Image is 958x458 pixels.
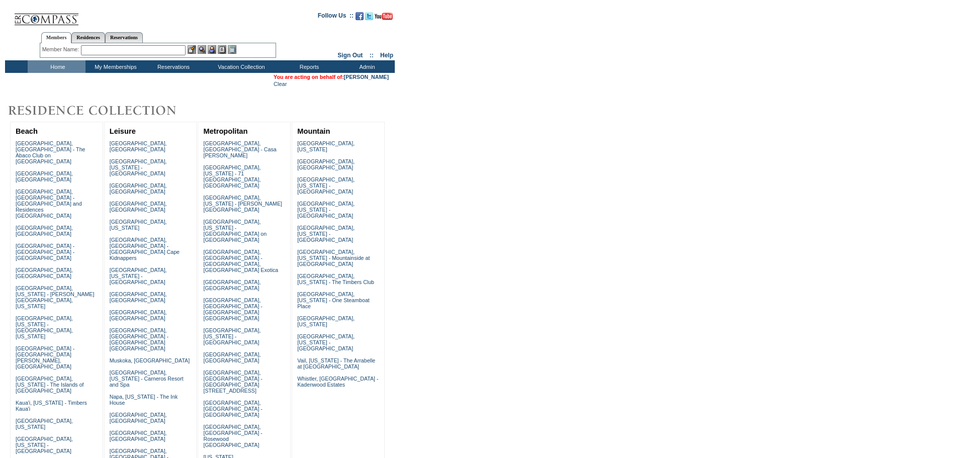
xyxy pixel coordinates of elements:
[297,225,355,243] a: [GEOGRAPHIC_DATA], [US_STATE] - [GEOGRAPHIC_DATA]
[16,140,85,164] a: [GEOGRAPHIC_DATA], [GEOGRAPHIC_DATA] - The Abaco Club on [GEOGRAPHIC_DATA]
[110,140,167,152] a: [GEOGRAPHIC_DATA], [GEOGRAPHIC_DATA]
[16,127,38,135] a: Beach
[375,15,393,21] a: Subscribe to our YouTube Channel
[16,345,74,370] a: [GEOGRAPHIC_DATA] - [GEOGRAPHIC_DATA][PERSON_NAME], [GEOGRAPHIC_DATA]
[198,45,206,54] img: View
[203,327,260,345] a: [GEOGRAPHIC_DATA], [US_STATE] - [GEOGRAPHIC_DATA]
[14,5,79,26] img: Compass Home
[365,12,373,20] img: Follow us on Twitter
[297,127,330,135] a: Mountain
[297,249,370,267] a: [GEOGRAPHIC_DATA], [US_STATE] - Mountainside at [GEOGRAPHIC_DATA]
[16,225,73,237] a: [GEOGRAPHIC_DATA], [GEOGRAPHIC_DATA]
[218,45,226,54] img: Reservations
[5,15,13,16] img: i.gif
[203,351,260,363] a: [GEOGRAPHIC_DATA], [GEOGRAPHIC_DATA]
[110,394,178,406] a: Napa, [US_STATE] - The Ink House
[110,309,167,321] a: [GEOGRAPHIC_DATA], [GEOGRAPHIC_DATA]
[337,52,363,59] a: Sign Out
[208,45,216,54] img: Impersonate
[203,164,260,189] a: [GEOGRAPHIC_DATA], [US_STATE] - 71 [GEOGRAPHIC_DATA], [GEOGRAPHIC_DATA]
[356,15,364,21] a: Become our fan on Facebook
[143,60,201,73] td: Reservations
[16,315,73,339] a: [GEOGRAPHIC_DATA], [US_STATE] - [GEOGRAPHIC_DATA], [US_STATE]
[297,158,355,170] a: [GEOGRAPHIC_DATA], [GEOGRAPHIC_DATA]
[318,11,354,23] td: Follow Us ::
[110,430,167,442] a: [GEOGRAPHIC_DATA], [GEOGRAPHIC_DATA]
[110,357,190,363] a: Muskoka, [GEOGRAPHIC_DATA]
[203,249,278,273] a: [GEOGRAPHIC_DATA], [GEOGRAPHIC_DATA] - [GEOGRAPHIC_DATA], [GEOGRAPHIC_DATA] Exotica
[110,412,167,424] a: [GEOGRAPHIC_DATA], [GEOGRAPHIC_DATA]
[16,436,73,454] a: [GEOGRAPHIC_DATA], [US_STATE] - [GEOGRAPHIC_DATA]
[297,376,378,388] a: Whistler, [GEOGRAPHIC_DATA] - Kadenwood Estates
[344,74,389,80] a: [PERSON_NAME]
[356,12,364,20] img: Become our fan on Facebook
[85,60,143,73] td: My Memberships
[297,315,355,327] a: [GEOGRAPHIC_DATA], [US_STATE]
[16,189,82,219] a: [GEOGRAPHIC_DATA], [GEOGRAPHIC_DATA] - [GEOGRAPHIC_DATA] and Residences [GEOGRAPHIC_DATA]
[203,297,262,321] a: [GEOGRAPHIC_DATA], [GEOGRAPHIC_DATA] - [GEOGRAPHIC_DATA] [GEOGRAPHIC_DATA]
[110,370,184,388] a: [GEOGRAPHIC_DATA], [US_STATE] - Carneros Resort and Spa
[203,219,267,243] a: [GEOGRAPHIC_DATA], [US_STATE] - [GEOGRAPHIC_DATA] on [GEOGRAPHIC_DATA]
[110,327,168,351] a: [GEOGRAPHIC_DATA], [GEOGRAPHIC_DATA] - [GEOGRAPHIC_DATA] [GEOGRAPHIC_DATA]
[110,182,167,195] a: [GEOGRAPHIC_DATA], [GEOGRAPHIC_DATA]
[203,140,276,158] a: [GEOGRAPHIC_DATA], [GEOGRAPHIC_DATA] - Casa [PERSON_NAME]
[110,237,180,261] a: [GEOGRAPHIC_DATA], [GEOGRAPHIC_DATA] - [GEOGRAPHIC_DATA] Cape Kidnappers
[71,32,105,43] a: Residences
[203,279,260,291] a: [GEOGRAPHIC_DATA], [GEOGRAPHIC_DATA]
[105,32,143,43] a: Reservations
[297,140,355,152] a: [GEOGRAPHIC_DATA], [US_STATE]
[201,60,279,73] td: Vacation Collection
[274,74,389,80] span: You are acting on behalf of:
[365,15,373,21] a: Follow us on Twitter
[337,60,395,73] td: Admin
[297,176,355,195] a: [GEOGRAPHIC_DATA], [US_STATE] - [GEOGRAPHIC_DATA]
[110,201,167,213] a: [GEOGRAPHIC_DATA], [GEOGRAPHIC_DATA]
[203,400,262,418] a: [GEOGRAPHIC_DATA], [GEOGRAPHIC_DATA] - [GEOGRAPHIC_DATA]
[16,285,95,309] a: [GEOGRAPHIC_DATA], [US_STATE] - [PERSON_NAME][GEOGRAPHIC_DATA], [US_STATE]
[16,418,73,430] a: [GEOGRAPHIC_DATA], [US_STATE]
[203,424,262,448] a: [GEOGRAPHIC_DATA], [GEOGRAPHIC_DATA] - Rosewood [GEOGRAPHIC_DATA]
[16,267,73,279] a: [GEOGRAPHIC_DATA], [GEOGRAPHIC_DATA]
[5,101,201,121] img: Destinations by Exclusive Resorts
[41,32,72,43] a: Members
[370,52,374,59] span: ::
[203,370,262,394] a: [GEOGRAPHIC_DATA], [GEOGRAPHIC_DATA] - [GEOGRAPHIC_DATA][STREET_ADDRESS]
[297,291,370,309] a: [GEOGRAPHIC_DATA], [US_STATE] - One Steamboat Place
[110,127,136,135] a: Leisure
[375,13,393,20] img: Subscribe to our YouTube Channel
[228,45,236,54] img: b_calculator.gif
[297,357,375,370] a: Vail, [US_STATE] - The Arrabelle at [GEOGRAPHIC_DATA]
[110,219,167,231] a: [GEOGRAPHIC_DATA], [US_STATE]
[188,45,196,54] img: b_edit.gif
[203,195,282,213] a: [GEOGRAPHIC_DATA], [US_STATE] - [PERSON_NAME][GEOGRAPHIC_DATA]
[28,60,85,73] td: Home
[110,267,167,285] a: [GEOGRAPHIC_DATA], [US_STATE] - [GEOGRAPHIC_DATA]
[297,273,374,285] a: [GEOGRAPHIC_DATA], [US_STATE] - The Timbers Club
[203,127,247,135] a: Metropolitan
[16,243,74,261] a: [GEOGRAPHIC_DATA] - [GEOGRAPHIC_DATA] - [GEOGRAPHIC_DATA]
[42,45,81,54] div: Member Name:
[16,170,73,182] a: [GEOGRAPHIC_DATA], [GEOGRAPHIC_DATA]
[297,201,355,219] a: [GEOGRAPHIC_DATA], [US_STATE] - [GEOGRAPHIC_DATA]
[279,60,337,73] td: Reports
[110,291,167,303] a: [GEOGRAPHIC_DATA], [GEOGRAPHIC_DATA]
[16,376,84,394] a: [GEOGRAPHIC_DATA], [US_STATE] - The Islands of [GEOGRAPHIC_DATA]
[110,158,167,176] a: [GEOGRAPHIC_DATA], [US_STATE] - [GEOGRAPHIC_DATA]
[297,333,355,351] a: [GEOGRAPHIC_DATA], [US_STATE] - [GEOGRAPHIC_DATA]
[380,52,393,59] a: Help
[16,400,87,412] a: Kaua'i, [US_STATE] - Timbers Kaua'i
[274,81,287,87] a: Clear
